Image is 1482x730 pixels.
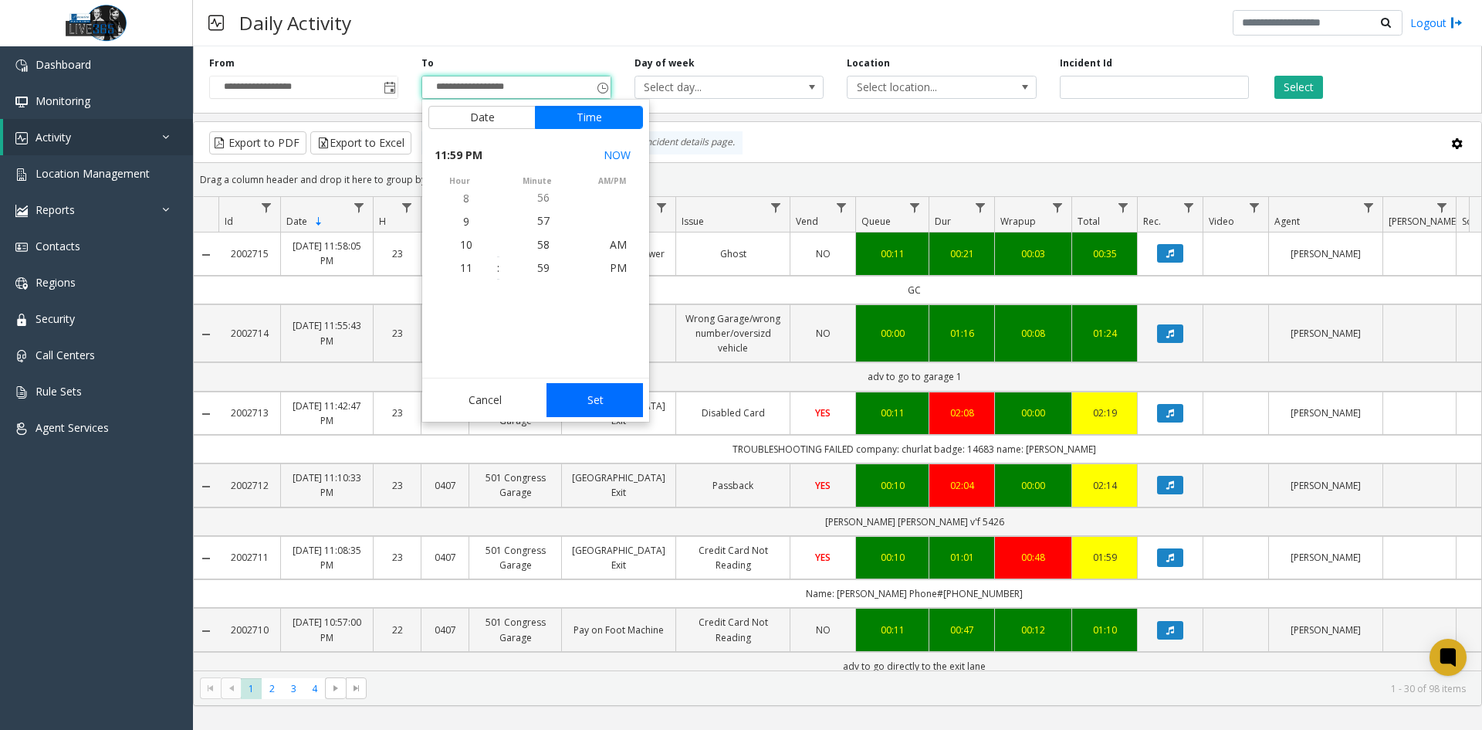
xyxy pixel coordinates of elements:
[290,239,364,268] a: [DATE] 11:58:05 PM
[428,383,542,417] button: Cancel
[228,550,271,565] a: 2002711
[15,241,28,253] img: 'icon'
[939,326,985,341] a: 01:16
[36,384,82,399] span: Rule Sets
[194,249,218,261] a: Collapse Details
[431,550,459,565] a: 0407
[546,383,644,417] button: Set
[194,480,218,493] a: Collapse Details
[209,56,235,70] label: From
[36,130,71,144] span: Activity
[381,76,398,98] span: Toggle popup
[346,677,367,699] span: Go to the last page
[15,59,28,72] img: 'icon'
[537,213,550,228] span: 57
[1278,478,1373,493] a: [PERSON_NAME]
[290,470,364,500] a: [DATE] 11:10:33 PM
[865,550,919,565] div: 00:10
[865,246,919,261] a: 00:11
[1179,197,1199,218] a: Rec. Filter Menu
[15,423,28,435] img: 'icon'
[905,197,925,218] a: Queue Filter Menu
[571,543,666,572] a: [GEOGRAPHIC_DATA] Exit
[800,406,846,420] a: YES
[431,478,459,493] a: 0407
[816,327,831,340] span: NO
[1004,406,1062,420] a: 00:00
[15,132,28,144] img: 'icon'
[209,131,306,154] button: Export to PDF
[574,175,649,187] span: AM/PM
[865,326,919,341] a: 00:00
[939,550,985,565] a: 01:01
[15,96,28,108] img: 'icon'
[1278,326,1373,341] a: [PERSON_NAME]
[290,543,364,572] a: [DATE] 11:08:35 PM
[1278,406,1373,420] a: [PERSON_NAME]
[350,682,363,694] span: Go to the last page
[36,93,90,108] span: Monitoring
[939,623,985,637] div: 00:47
[815,406,831,419] span: YES
[463,214,469,229] span: 9
[290,615,364,644] a: [DATE] 10:57:00 PM
[1081,623,1128,637] a: 01:10
[800,550,846,565] a: YES
[861,215,891,228] span: Queue
[1060,56,1112,70] label: Incident Id
[594,76,611,98] span: Toggle popup
[685,311,780,356] a: Wrong Garage/wrong number/oversizd vehicle
[36,420,109,435] span: Agent Services
[651,197,672,218] a: Lane Filter Menu
[1004,478,1062,493] a: 00:00
[1143,215,1161,228] span: Rec.
[1081,326,1128,341] a: 01:24
[939,246,985,261] a: 00:21
[499,175,574,187] span: minute
[383,406,411,420] a: 23
[194,197,1481,671] div: Data table
[939,478,985,493] div: 02:04
[36,348,95,362] span: Call Centers
[1000,215,1036,228] span: Wrapup
[1209,215,1234,228] span: Video
[1410,15,1463,31] a: Logout
[1047,197,1068,218] a: Wrapup Filter Menu
[816,623,831,637] span: NO
[1081,246,1128,261] a: 00:35
[800,623,846,637] a: NO
[1274,76,1323,99] button: Select
[537,260,550,275] span: 59
[1004,623,1062,637] div: 00:12
[15,386,28,399] img: 'icon'
[1004,550,1062,565] a: 00:48
[685,406,780,420] a: Disabled Card
[379,215,386,228] span: H
[283,678,304,699] span: Page 3
[241,678,262,699] span: Page 1
[1274,215,1300,228] span: Agent
[535,106,643,129] button: Time tab
[15,350,28,362] img: 'icon'
[228,406,271,420] a: 2002713
[3,119,193,155] a: Activity
[634,56,695,70] label: Day of week
[36,311,75,326] span: Security
[194,552,218,565] a: Collapse Details
[310,131,411,154] button: Export to Excel
[537,236,550,251] span: 58
[1358,197,1379,218] a: Agent Filter Menu
[36,202,75,217] span: Reports
[256,197,277,218] a: Id Filter Menu
[194,625,218,637] a: Collapse Details
[1244,197,1265,218] a: Video Filter Menu
[685,615,780,644] a: Credit Card Not Reading
[865,478,919,493] a: 00:10
[1113,197,1134,218] a: Total Filter Menu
